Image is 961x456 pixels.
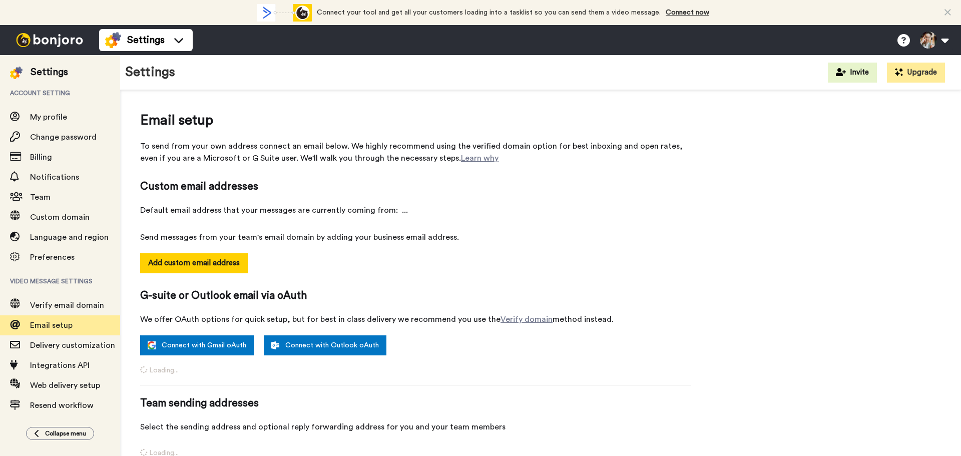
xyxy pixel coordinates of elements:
[828,63,877,83] button: Invite
[31,65,68,79] div: Settings
[30,321,73,329] span: Email setup
[402,204,408,216] span: ...
[30,381,100,389] span: Web delivery setup
[30,401,94,409] span: Resend workflow
[140,288,691,303] span: G-suite or Outlook email via oAuth
[140,365,691,375] span: Loading...
[26,427,94,440] button: Collapse menu
[10,67,23,79] img: settings-colored.svg
[140,110,691,130] span: Email setup
[140,396,691,411] span: Team sending addresses
[461,154,499,162] a: Learn why
[30,253,75,261] span: Preferences
[887,63,945,83] button: Upgrade
[317,9,661,16] span: Connect your tool and get all your customers loading into a tasklist so you can send them a video...
[30,193,51,201] span: Team
[45,429,86,437] span: Collapse menu
[30,233,109,241] span: Language and region
[30,213,90,221] span: Custom domain
[140,231,691,243] span: Send messages from your team's email domain by adding your business email address.
[127,33,165,47] span: Settings
[12,33,87,47] img: bj-logo-header-white.svg
[140,179,691,194] span: Custom email addresses
[140,313,691,325] span: We offer OAuth options for quick setup, but for best in class delivery we recommend you use the m...
[125,65,175,80] h1: Settings
[666,9,709,16] a: Connect now
[30,133,97,141] span: Change password
[271,341,279,349] img: outlook-white.svg
[140,335,254,355] a: Connect with Gmail oAuth
[30,113,67,121] span: My profile
[140,204,691,216] span: Default email address that your messages are currently coming from:
[140,253,248,273] button: Add custom email address
[105,32,121,48] img: settings-colored.svg
[257,4,312,22] div: animation
[30,153,52,161] span: Billing
[30,341,115,349] span: Delivery customization
[264,335,386,355] a: Connect with Outlook oAuth
[30,301,104,309] span: Verify email domain
[30,361,90,369] span: Integrations API
[30,173,79,181] span: Notifications
[140,421,691,433] span: Select the sending address and optional reply forwarding address for you and your team members
[148,341,156,349] img: google.svg
[501,315,553,323] a: Verify domain
[140,140,691,164] span: To send from your own address connect an email below. We highly recommend using the verified doma...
